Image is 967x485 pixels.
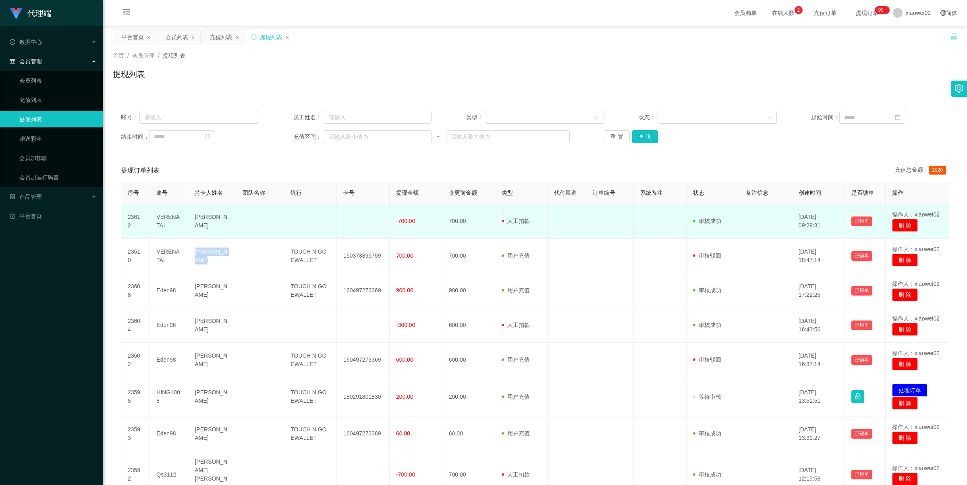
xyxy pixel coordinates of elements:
span: 等待审核 [693,393,721,400]
td: 600.00 [442,308,495,343]
span: -700.00 [396,471,415,478]
i: 图标: close [191,35,195,40]
span: 用户充值 [502,356,530,363]
button: 删 除 [892,358,918,371]
span: 产品管理 [10,194,42,200]
td: [PERSON_NAME] [188,308,236,343]
td: HING1008 [150,377,188,416]
button: 已锁单 [851,470,872,479]
td: [DATE] 16:43:56 [792,308,845,343]
span: 持卡人姓名 [195,189,223,196]
span: 类型： [466,113,485,122]
a: 图标: dashboard平台首页 [10,208,97,224]
span: 序号 [128,189,139,196]
i: 图标: sync [251,34,257,40]
td: [PERSON_NAME] [188,204,236,239]
i: 图标: calendar [895,114,901,120]
button: 图标: lock [851,390,864,403]
span: 操作人：xiaowei02 [892,424,940,430]
span: 操作人：xiaowei02 [892,315,940,322]
span: 200.00 [396,393,413,400]
a: 赠送彩金 [19,131,97,147]
span: 员工姓名： [293,113,324,122]
span: 代付渠道 [554,189,577,196]
td: [PERSON_NAME] [188,416,236,451]
button: 已锁单 [851,286,872,296]
td: Eden98 [150,343,188,377]
span: 人工扣款 [502,218,530,224]
span: 充值订单 [810,10,840,16]
span: 系统备注 [640,189,663,196]
span: 审核成功 [693,430,721,437]
span: 提现订单列表 [121,166,160,175]
span: 状态 [693,189,704,196]
span: 审核驳回 [693,252,721,259]
td: [PERSON_NAME] [188,343,236,377]
div: 会员列表 [166,29,188,45]
td: [DATE] 18:47:14 [792,239,845,273]
a: 代理端 [10,10,52,16]
button: 已锁单 [851,429,872,439]
i: 图标: check-circle-o [10,39,15,45]
i: 图标: down [594,115,599,121]
span: 提现金额 [396,189,419,196]
td: 200.00 [442,377,495,416]
td: [DATE] 17:22:26 [792,273,845,308]
span: / [127,52,129,59]
td: [PERSON_NAME] [188,377,236,416]
span: 操作人：xiaowei02 [892,465,940,471]
span: 操作人：xiaowei02 [892,350,940,356]
img: logo.9652507e.png [10,8,23,19]
td: 180291801830 [337,377,390,416]
td: 160497273369 [337,343,390,377]
span: 提现订单 [852,10,882,16]
td: 150373895759 [337,239,390,273]
td: 23610 [121,239,150,273]
span: / [158,52,160,59]
a: 充值列表 [19,92,97,108]
td: [PERSON_NAME] [188,273,236,308]
span: 会员管理 [10,58,42,65]
span: 操作人：xiaowei02 [892,281,940,287]
i: 图标: close [146,35,151,40]
td: 160497273369 [337,416,390,451]
td: 23593 [121,416,150,451]
button: 删 除 [892,288,918,301]
button: 删 除 [892,431,918,444]
h1: 提现列表 [113,68,145,80]
button: 已锁单 [851,251,872,261]
i: 图标: global [940,10,946,16]
button: 删 除 [892,323,918,336]
input: 请输入最小值为 [324,130,432,143]
span: -700.00 [396,218,415,224]
span: 类型 [502,189,513,196]
td: TOUCH N GO EWALLET [284,416,337,451]
div: 充值总金额： [895,166,949,175]
td: [DATE] 09:29:31 [792,204,845,239]
button: 已锁单 [851,355,872,365]
span: 审核成功 [693,218,721,224]
i: 图标: close [285,35,290,40]
td: TOUCH N GO EWALLET [284,377,337,416]
i: 图标: menu-fold [113,0,140,26]
button: 已锁单 [851,216,872,226]
td: [DATE] 16:37:14 [792,343,845,377]
input: 请输入 [139,111,259,124]
td: Eden98 [150,273,188,308]
button: 删 除 [892,254,918,266]
span: 银行 [291,189,302,196]
td: TOUCH N GO EWALLET [284,343,337,377]
span: 操作人：xiaowei02 [892,211,940,218]
span: 团队名称 [243,189,265,196]
span: 账号 [156,189,168,196]
span: -300.00 [396,322,415,328]
sup: 2 [795,6,803,14]
span: 600.00 [396,356,413,363]
input: 请输入最大值为 [446,130,570,143]
td: VERENATAI [150,239,188,273]
td: [PERSON_NAME] [188,239,236,273]
i: 图标: table [10,58,15,64]
i: 图标: down [767,115,772,121]
span: 起始时间： [811,113,839,122]
span: 操作人：xiaowei02 [892,246,940,252]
